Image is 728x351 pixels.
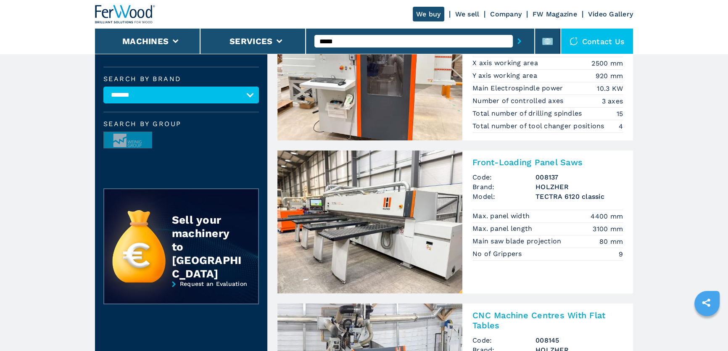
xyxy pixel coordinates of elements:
p: X axis working area [472,58,540,68]
img: Front-Loading Panel Saws HOLZHER TECTRA 6120 classic [277,150,462,293]
span: Code: [472,335,535,345]
p: Y axis working area [472,71,539,80]
div: Sell your machinery to [GEOGRAPHIC_DATA] [172,213,242,280]
a: Front-Loading Panel Saws HOLZHER TECTRA 6120 classicFront-Loading Panel SawsCode:008137Brand:HOLZ... [277,150,633,293]
h3: HOLZHER [535,182,623,192]
p: Main Electrospindle power [472,84,565,93]
em: 80 mm [599,237,623,246]
p: Max. panel length [472,224,535,233]
img: image [104,132,152,149]
h3: 008145 [535,335,623,345]
button: submit-button [513,32,526,51]
p: Max. panel width [472,211,532,221]
a: We buy [413,7,444,21]
span: Code: [472,172,535,182]
a: FW Magazine [533,10,577,18]
em: 15 [617,109,623,119]
h2: Front-Loading Panel Saws [472,157,623,167]
h2: CNC Machine Centres With Flat Tables [472,310,623,330]
span: Brand: [472,182,535,192]
em: 4400 mm [591,211,623,221]
em: 920 mm [596,71,623,81]
h3: TECTRA 6120 classic [535,192,623,201]
a: Company [490,10,522,18]
p: Total number of tool changer positions [472,121,607,131]
em: 2500 mm [591,58,623,68]
div: Contact us [561,29,633,54]
h3: 008137 [535,172,623,182]
button: Services [229,36,272,46]
button: Machines [122,36,169,46]
iframe: Chat [692,313,722,345]
p: Total number of drilling spindles [472,109,584,118]
label: Search by brand [103,76,259,82]
p: No of Grippers [472,249,524,259]
em: 10.3 KW [597,84,623,93]
span: Search by group [103,121,259,127]
img: Contact us [570,37,578,45]
img: Ferwood [95,5,156,24]
a: sharethis [696,292,717,313]
a: We sell [455,10,480,18]
em: 3100 mm [593,224,623,234]
em: 4 [619,121,623,131]
p: Number of controlled axes [472,96,566,106]
a: Request an Evaluation [103,280,259,311]
p: Main saw blade projection [472,237,564,246]
em: 3 axes [602,96,623,106]
a: Video Gallery [588,10,633,18]
span: Model: [472,192,535,201]
em: 9 [619,249,623,259]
